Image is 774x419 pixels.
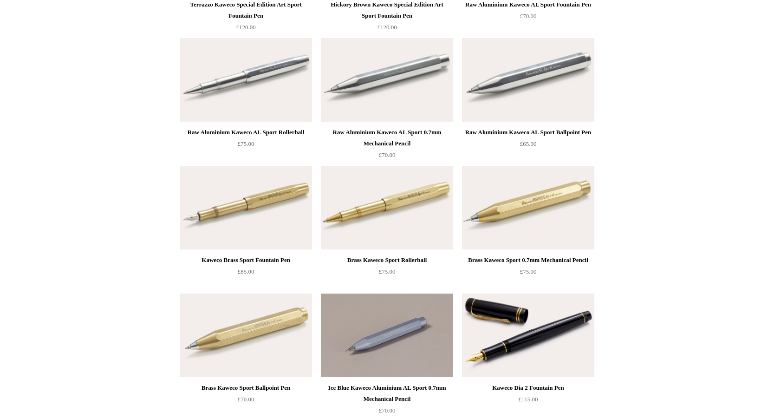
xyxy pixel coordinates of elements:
div: Ice Blue Kaweco Aluminium AL Sport 0.7mm Mechanical Pencil [323,382,450,405]
div: Brass Kaweco Sport Rollerball [323,255,450,266]
span: £75.00 [520,268,537,275]
img: Brass Kaweco Sport Ballpoint Pen [180,294,312,377]
span: £75.00 [238,140,254,147]
span: £70.00 [379,407,396,414]
a: Brass Kaweco Sport 0.7mm Mechanical Pencil £75.00 [462,255,594,293]
span: £65.00 [520,140,537,147]
span: £85.00 [238,268,254,275]
span: £115.00 [519,396,538,403]
a: Kaweco Brass Sport Fountain Pen Kaweco Brass Sport Fountain Pen [180,166,312,249]
div: Raw Aluminium Kaweco AL Sport 0.7mm Mechanical Pencil [323,127,450,149]
span: £70.00 [238,396,254,403]
a: Ice Blue Kaweco Aluminium AL Sport 0.7mm Mechanical Pencil Ice Blue Kaweco Aluminium AL Sport 0.7... [321,294,453,377]
div: Brass Kaweco Sport 0.7mm Mechanical Pencil [464,255,592,266]
img: Kaweco Brass Sport Fountain Pen [180,166,312,249]
div: Raw Aluminium Kaweco AL Sport Rollerball [182,127,310,138]
a: Raw Aluminium Kaweco AL Sport Rollerball £75.00 [180,127,312,165]
span: £120.00 [236,24,255,31]
div: Kaweco Dia 2 Fountain Pen [464,382,592,393]
a: Raw Aluminium Kaweco AL Sport 0.7mm Mechanical Pencil Raw Aluminium Kaweco AL Sport 0.7mm Mechani... [321,38,453,122]
img: Raw Aluminium Kaweco AL Sport Ballpoint Pen [462,38,594,122]
a: Brass Kaweco Sport Rollerball £75.00 [321,255,453,293]
a: Brass Kaweco Sport 0.7mm Mechanical Pencil Brass Kaweco Sport 0.7mm Mechanical Pencil [462,166,594,249]
span: £70.00 [520,13,537,20]
img: Brass Kaweco Sport Rollerball [321,166,453,249]
a: Raw Aluminium Kaweco AL Sport Ballpoint Pen Raw Aluminium Kaweco AL Sport Ballpoint Pen [462,38,594,122]
a: Brass Kaweco Sport Ballpoint Pen Brass Kaweco Sport Ballpoint Pen [180,294,312,377]
span: £120.00 [377,24,397,31]
img: Brass Kaweco Sport 0.7mm Mechanical Pencil [462,166,594,249]
div: Raw Aluminium Kaweco AL Sport Ballpoint Pen [464,127,592,138]
img: Raw Aluminium Kaweco AL Sport Rollerball [180,38,312,122]
div: Brass Kaweco Sport Ballpoint Pen [182,382,310,393]
span: £75.00 [379,268,396,275]
img: Raw Aluminium Kaweco AL Sport 0.7mm Mechanical Pencil [321,38,453,122]
span: £70.00 [379,151,396,158]
a: Raw Aluminium Kaweco AL Sport Ballpoint Pen £65.00 [462,127,594,165]
img: Ice Blue Kaweco Aluminium AL Sport 0.7mm Mechanical Pencil [321,294,453,377]
a: Kaweco Dia 2 Fountain Pen Kaweco Dia 2 Fountain Pen [462,294,594,377]
img: Kaweco Dia 2 Fountain Pen [462,294,594,377]
a: Brass Kaweco Sport Rollerball Brass Kaweco Sport Rollerball [321,166,453,249]
a: Raw Aluminium Kaweco AL Sport Rollerball Raw Aluminium Kaweco AL Sport Rollerball [180,38,312,122]
a: Raw Aluminium Kaweco AL Sport 0.7mm Mechanical Pencil £70.00 [321,127,453,165]
div: Kaweco Brass Sport Fountain Pen [182,255,310,266]
a: Kaweco Brass Sport Fountain Pen £85.00 [180,255,312,293]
